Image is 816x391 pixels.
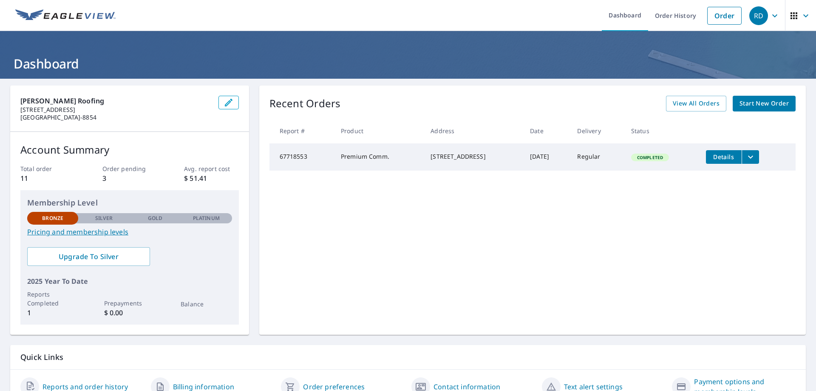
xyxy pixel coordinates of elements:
[739,98,789,109] span: Start New Order
[27,276,232,286] p: 2025 Year To Date
[27,308,78,318] p: 1
[20,164,75,173] p: Total order
[742,150,759,164] button: filesDropdownBtn-67718553
[102,173,157,183] p: 3
[104,308,155,318] p: $ 0.00
[269,96,341,111] p: Recent Orders
[193,214,220,222] p: Platinum
[20,106,212,114] p: [STREET_ADDRESS]
[148,214,162,222] p: Gold
[20,173,75,183] p: 11
[20,352,796,362] p: Quick Links
[27,197,232,208] p: Membership Level
[27,247,150,266] a: Upgrade To Silver
[184,173,238,183] p: $ 51.41
[20,114,212,121] p: [GEOGRAPHIC_DATA]-8854
[334,118,424,143] th: Product
[269,118,334,143] th: Report #
[15,9,116,22] img: EV Logo
[269,143,334,171] td: 67718553
[706,150,742,164] button: detailsBtn-67718553
[27,227,232,237] a: Pricing and membership levels
[749,6,768,25] div: RD
[632,154,668,160] span: Completed
[624,118,699,143] th: Status
[181,300,232,308] p: Balance
[523,143,570,171] td: [DATE]
[20,142,239,157] p: Account Summary
[424,118,523,143] th: Address
[431,152,516,161] div: [STREET_ADDRESS]
[523,118,570,143] th: Date
[334,143,424,171] td: Premium Comm.
[102,164,157,173] p: Order pending
[42,214,63,222] p: Bronze
[733,96,796,111] a: Start New Order
[34,252,143,261] span: Upgrade To Silver
[707,7,742,25] a: Order
[666,96,726,111] a: View All Orders
[570,143,624,171] td: Regular
[184,164,238,173] p: Avg. report cost
[20,96,212,106] p: [PERSON_NAME] Roofing
[673,98,720,109] span: View All Orders
[570,118,624,143] th: Delivery
[27,290,78,308] p: Reports Completed
[104,299,155,308] p: Prepayments
[95,214,113,222] p: Silver
[10,55,806,72] h1: Dashboard
[711,153,737,161] span: Details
